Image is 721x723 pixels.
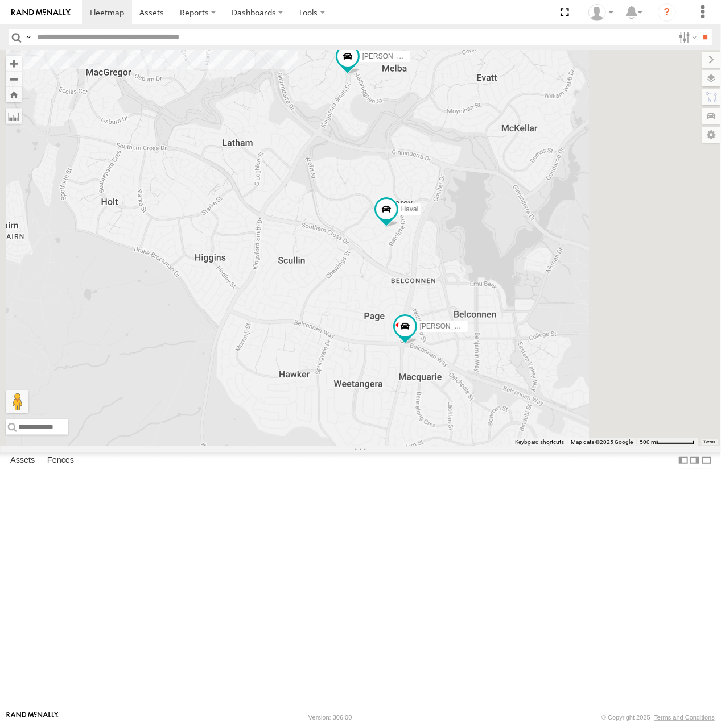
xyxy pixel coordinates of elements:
[636,438,698,446] button: Map scale: 500 m per 64 pixels
[6,390,28,413] button: Drag Pegman onto the map to open Street View
[571,439,633,445] span: Map data ©2025 Google
[658,3,676,22] i: ?
[704,440,716,444] a: Terms (opens in new tab)
[6,56,22,71] button: Zoom in
[584,4,617,21] div: Helen Mason
[654,714,715,721] a: Terms and Conditions
[678,452,689,468] label: Dock Summary Table to the Left
[6,712,59,723] a: Visit our Website
[6,87,22,102] button: Zoom Home
[11,9,71,16] img: rand-logo.svg
[24,29,33,45] label: Search Query
[401,205,418,213] span: Haval
[308,714,352,721] div: Version: 306.00
[6,71,22,87] button: Zoom out
[362,52,418,60] span: [PERSON_NAME]
[5,452,40,468] label: Assets
[701,452,712,468] label: Hide Summary Table
[6,108,22,124] label: Measure
[640,439,656,445] span: 500 m
[419,322,476,330] span: [PERSON_NAME]
[702,127,721,143] label: Map Settings
[515,438,564,446] button: Keyboard shortcuts
[689,452,701,468] label: Dock Summary Table to the Right
[601,714,715,721] div: © Copyright 2025 -
[42,452,80,468] label: Fences
[674,29,699,45] label: Search Filter Options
